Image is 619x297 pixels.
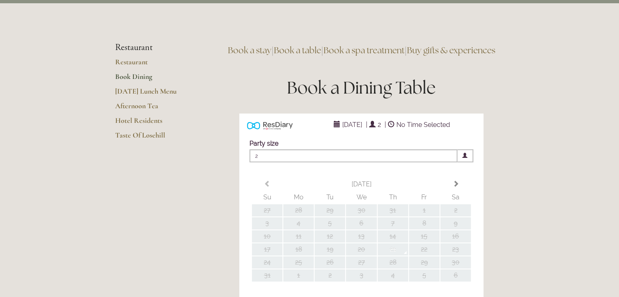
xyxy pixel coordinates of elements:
span: | [385,121,386,129]
h1: Book a Dining Table [219,76,504,100]
a: Buy gifts & experiences [407,45,495,56]
a: Book a table [274,45,321,56]
span: 2 [376,119,383,131]
a: Book a spa treatment [324,45,405,56]
a: Restaurant [115,57,193,72]
a: Hotel Residents [115,116,193,131]
a: Book a stay [228,45,271,56]
span: [DATE] [340,119,364,131]
span: | [366,121,367,129]
a: Afternoon Tea [115,101,193,116]
a: Taste Of Losehill [115,131,193,145]
span: No Time Selected [394,119,452,131]
img: Powered by ResDiary [247,120,293,131]
a: [DATE] Lunch Menu [115,87,193,101]
li: Restaurant [115,42,193,53]
label: Party size [249,140,278,147]
h3: | | | [219,42,504,59]
a: Book Dining [115,72,193,87]
span: 2 [249,149,457,162]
